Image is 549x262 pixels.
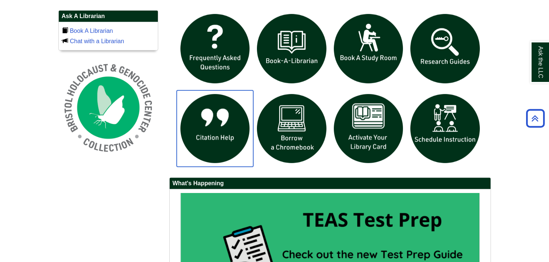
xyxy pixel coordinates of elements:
img: Research Guides icon links to research guides web page [407,10,484,87]
img: Book a Librarian icon links to book a librarian web page [253,10,330,87]
img: For faculty. Schedule Library Instruction icon links to form. [407,90,484,167]
h2: Ask A Librarian [59,11,158,22]
h2: What's Happening [170,178,491,189]
img: citation help icon links to citation help guide page [177,90,254,167]
a: Book A Librarian [70,28,113,34]
img: Borrow a chromebook icon links to the borrow a chromebook web page [253,90,330,167]
img: book a study room icon links to book a study room web page [330,10,407,87]
img: Holocaust and Genocide Collection [58,58,158,158]
a: Chat with a Librarian [70,38,124,44]
img: frequently asked questions [177,10,254,87]
div: slideshow [177,10,484,170]
a: Back to Top [523,113,547,123]
img: activate Library Card icon links to form to activate student ID into library card [330,90,407,167]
